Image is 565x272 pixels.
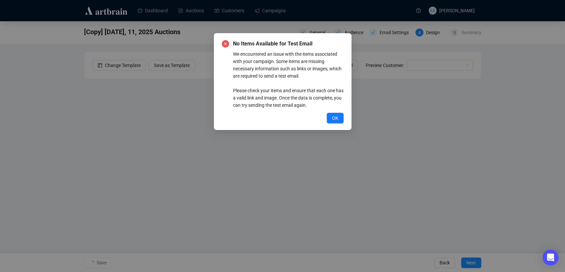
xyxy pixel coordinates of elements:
div: We encountered an issue with the items associated with your campaign. Some items are missing nece... [233,50,344,109]
button: OK [327,113,344,123]
span: OK [332,114,338,122]
span: close-circle [222,40,229,47]
div: Open Intercom Messenger [542,249,558,265]
span: No Items Available for Test Email [233,40,344,48]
